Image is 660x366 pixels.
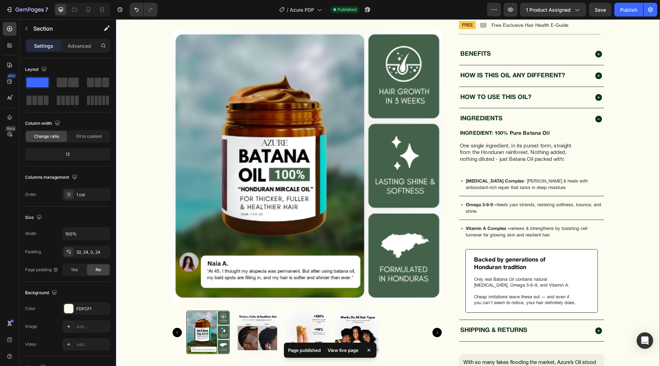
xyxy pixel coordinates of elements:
[71,267,78,273] span: Yes
[76,249,109,255] div: 32, 24, 0, 24
[350,206,487,219] p: renews & strengthens by boosting cell turnover for glowing skin and resilient hair.
[350,184,381,188] strong: Omega 3-6-9 –
[76,306,109,312] div: FDFCF1
[68,42,91,49] p: Advanced
[25,119,62,128] div: Column width
[25,249,41,255] div: Padding
[350,160,408,164] strong: [MEDICAL_DATA] Complex
[25,306,36,312] div: Color
[376,3,453,9] p: Free Exclusive Hair Health E-Guide
[344,111,487,118] p: INGREDIENT: 100% Pure Batana Oil
[25,341,36,347] div: Video
[116,19,660,366] iframe: Design area
[349,181,488,196] div: Rich Text Editor. Editing area: main
[589,3,612,16] button: Save
[76,324,109,330] div: Add...
[76,133,102,140] span: Fit to content
[25,65,48,74] div: Layout
[323,345,363,355] div: View live page
[344,75,416,82] p: How to use this oil?
[130,3,157,16] div: Undo/Redo
[637,332,653,349] div: Open Intercom Messenger
[25,231,36,237] div: Width
[614,3,643,16] button: Publish
[287,6,288,13] span: /
[344,32,375,38] p: BENEFITS
[45,5,48,14] p: 7
[34,133,59,140] span: Change ratio
[7,73,16,79] div: 450
[25,267,58,273] div: Page padding
[358,275,460,286] p: Cheap imitations leave these out — and even if you can’t seem to notice, your hair definitely does.
[343,2,360,10] p: FREE
[96,267,101,273] span: No
[358,257,460,269] p: Only real Batana Oil contains natural [MEDICAL_DATA], Omega 3-6-9, and Vitamin A.
[25,173,79,182] div: Columns management
[595,7,606,13] span: Save
[350,182,487,195] p: feeds your strands, restoring softness, bounce, and shine.
[76,192,109,198] div: 1 col
[317,309,326,318] button: Carousel Next Arrow
[34,42,53,49] p: Settings
[63,228,110,240] input: Auto
[344,96,387,103] p: INGREDIENTS
[76,342,109,348] div: Add...
[25,288,58,298] div: Background
[344,123,463,143] p: One single ingredient, in its purest form, straight from the Honduran rainforest. Nothing added, ...
[25,213,43,222] div: Size
[344,308,411,315] p: shipping & returns
[25,191,36,198] div: Order
[26,149,109,159] div: 12
[25,323,37,330] div: Image
[526,6,571,13] span: 1 product assigned
[290,6,314,13] span: Azure PDP
[349,205,488,220] div: Rich Text Editor. Editing area: main
[5,126,16,131] div: Beta
[288,347,321,354] p: Page published
[350,208,394,212] strong: Vitamin A Complex –
[520,3,586,16] button: 1 product assigned
[338,7,356,13] span: Published
[358,237,432,252] p: Backed by generations of Honduran tradition
[350,159,487,171] p: - [PERSON_NAME] & heals with antioxidant-rich repair that locks in deep moisture.
[344,53,449,60] p: HOW IS THIS OIL ANY DIFFERENT?
[33,24,90,33] p: Section
[3,3,51,16] button: 7
[620,6,637,13] div: Publish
